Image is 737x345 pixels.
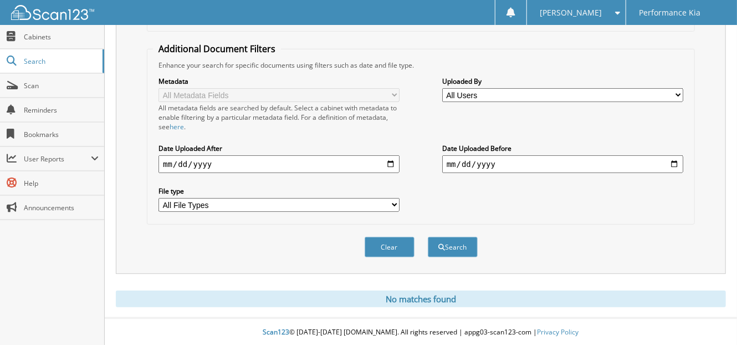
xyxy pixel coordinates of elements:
img: scan123-logo-white.svg [11,5,94,20]
div: All metadata fields are searched by default. Select a cabinet with metadata to enable filtering b... [158,103,400,131]
span: Announcements [24,203,99,212]
div: No matches found [116,291,726,307]
input: start [158,155,400,173]
iframe: Chat Widget [682,292,737,345]
div: Enhance your search for specific documents using filters such as date and file type. [153,60,689,70]
label: Date Uploaded Before [442,144,683,153]
span: Search [24,57,97,66]
a: here [170,122,184,131]
button: Clear [365,237,414,257]
span: Cabinets [24,32,99,42]
span: Help [24,179,99,188]
span: Scan123 [263,327,290,337]
span: [PERSON_NAME] [540,9,602,16]
span: Bookmarks [24,130,99,139]
a: Privacy Policy [538,327,579,337]
label: Uploaded By [442,77,683,86]
input: end [442,155,683,173]
legend: Additional Document Filters [153,43,281,55]
label: Metadata [158,77,400,86]
span: Scan [24,81,99,90]
span: Reminders [24,105,99,115]
span: User Reports [24,154,91,164]
label: Date Uploaded After [158,144,400,153]
button: Search [428,237,478,257]
span: Performance Kia [639,9,700,16]
label: File type [158,186,400,196]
